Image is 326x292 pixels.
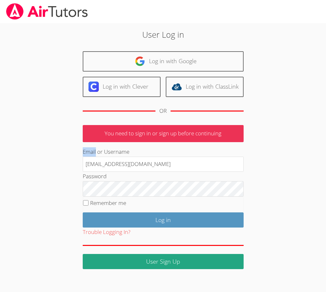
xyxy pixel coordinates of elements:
div: OR [159,106,167,116]
img: airtutors_banner-c4298cdbf04f3fff15de1276eac7730deb9818008684d7c2e4769d2f7ddbe033.png [5,3,88,20]
img: clever-logo-6eab21bc6e7a338710f1a6ff85c0baf02591cd810cc4098c63d3a4b26e2feb20.svg [88,82,99,92]
a: Log in with ClassLink [166,77,244,97]
a: User Sign Up [83,254,244,269]
label: Remember me [90,199,126,207]
a: Log in with Google [83,51,244,72]
h2: User Log in [46,28,280,41]
label: Password [83,172,107,180]
p: You need to sign in or sign up before continuing [83,125,244,142]
a: Log in with Clever [83,77,161,97]
label: Email or Username [83,148,129,155]
img: google-logo-50288ca7cdecda66e5e0955fdab243c47b7ad437acaf1139b6f446037453330a.svg [135,56,145,66]
button: Trouble Logging In? [83,228,130,237]
input: Log in [83,212,244,228]
img: classlink-logo-d6bb404cc1216ec64c9a2012d9dc4662098be43eaf13dc465df04b49fa7ab582.svg [172,82,182,92]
